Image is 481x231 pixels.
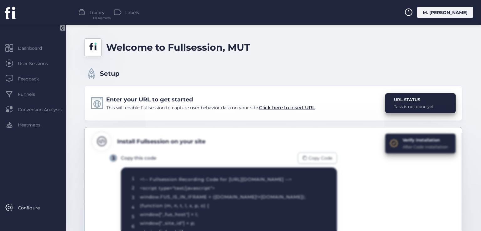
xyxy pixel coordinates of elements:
[394,96,434,103] div: URL STATUS
[18,204,49,211] span: Configure
[18,45,51,52] span: Dashboard
[93,16,111,20] span: For Segments
[18,60,57,67] span: User Sessions
[394,103,434,110] div: Task is not done yet
[18,75,48,82] span: Feedback
[106,40,250,55] div: Welcome to Fullsession, MUT
[259,105,315,110] span: Click here to insert URL
[18,106,71,113] span: Conversion Analysis
[106,104,315,111] div: This will enable Fullsession to capture user behavior data on your site.
[18,121,50,128] span: Heatmaps
[125,9,139,16] span: Labels
[100,69,120,79] span: Setup
[18,91,44,98] span: Funnels
[417,7,473,18] div: M. [PERSON_NAME]
[106,95,315,104] div: Enter your URL to get started
[90,9,105,16] span: Library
